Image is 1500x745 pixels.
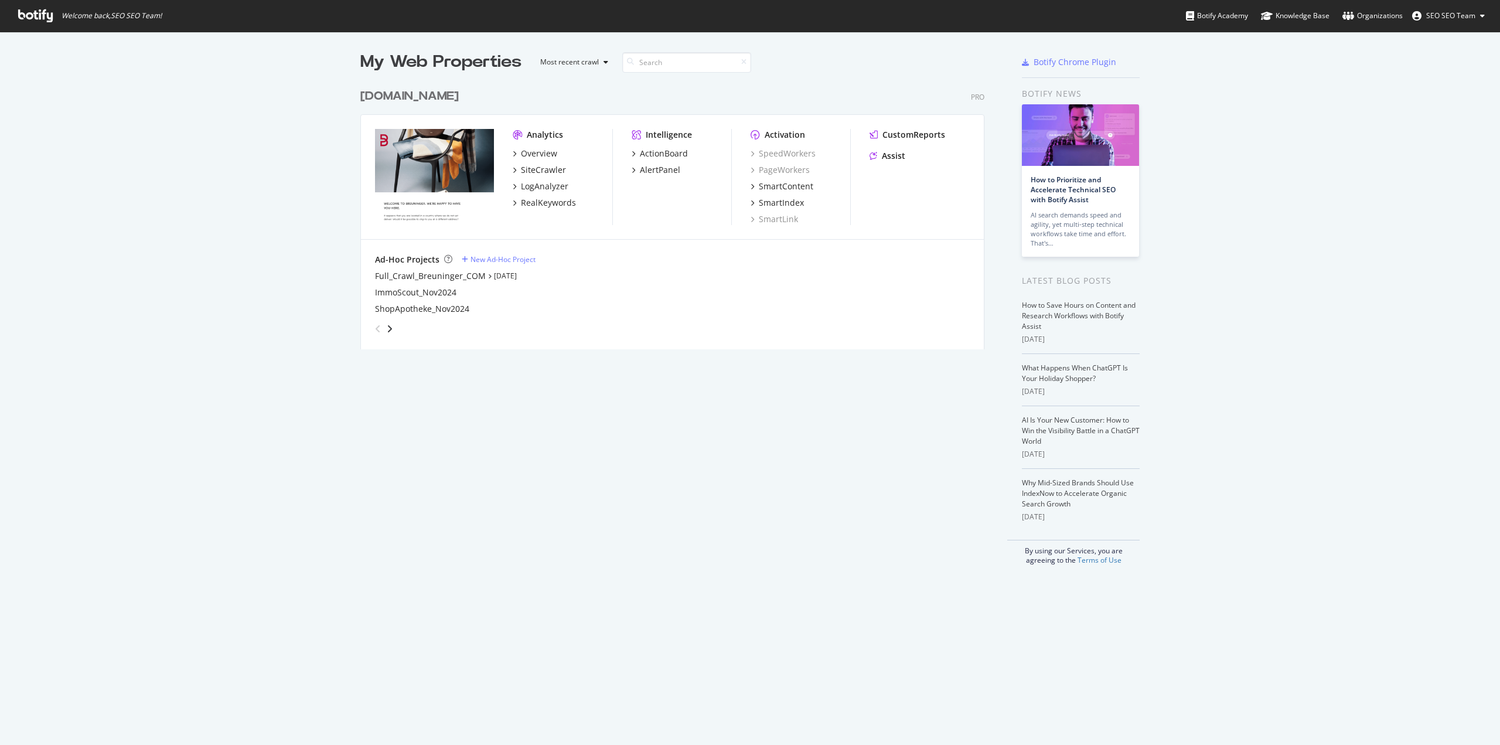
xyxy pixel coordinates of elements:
[360,88,459,105] div: [DOMAIN_NAME]
[1022,449,1140,460] div: [DATE]
[882,150,905,162] div: Assist
[751,197,804,209] a: SmartIndex
[1031,210,1130,248] div: AI search demands speed and agility, yet multi-step technical workflows take time and effort. Tha...
[1342,10,1403,22] div: Organizations
[370,319,386,338] div: angle-left
[521,148,557,159] div: Overview
[527,129,563,141] div: Analytics
[1078,555,1121,565] a: Terms of Use
[1403,6,1494,25] button: SEO SEO Team
[640,164,680,176] div: AlertPanel
[1022,334,1140,345] div: [DATE]
[1007,540,1140,565] div: By using our Services, you are agreeing to the
[759,181,813,192] div: SmartContent
[375,129,494,224] img: breuninger.com
[360,74,994,349] div: grid
[646,129,692,141] div: Intelligence
[494,271,517,281] a: [DATE]
[1186,10,1248,22] div: Botify Academy
[1022,87,1140,100] div: Botify news
[1022,104,1139,166] img: How to Prioritize and Accelerate Technical SEO with Botify Assist
[765,129,805,141] div: Activation
[1022,415,1140,446] a: AI Is Your New Customer: How to Win the Visibility Battle in a ChatGPT World
[513,164,566,176] a: SiteCrawler
[751,213,798,225] a: SmartLink
[870,150,905,162] a: Assist
[513,181,568,192] a: LogAnalyzer
[540,59,599,66] div: Most recent crawl
[751,181,813,192] a: SmartContent
[360,50,521,74] div: My Web Properties
[375,287,456,298] a: ImmoScout_Nov2024
[622,52,751,73] input: Search
[1031,175,1116,205] a: How to Prioritize and Accelerate Technical SEO with Botify Assist
[882,129,945,141] div: CustomReports
[375,270,486,282] a: Full_Crawl_Breuninger_COM
[1022,274,1140,287] div: Latest Blog Posts
[971,92,984,102] div: Pro
[386,323,394,335] div: angle-right
[1022,56,1116,68] a: Botify Chrome Plugin
[759,197,804,209] div: SmartIndex
[751,148,816,159] a: SpeedWorkers
[1022,386,1140,397] div: [DATE]
[513,197,576,209] a: RealKeywords
[471,254,536,264] div: New Ad-Hoc Project
[1426,11,1475,21] span: SEO SEO Team
[1022,363,1128,383] a: What Happens When ChatGPT Is Your Holiday Shopper?
[521,164,566,176] div: SiteCrawler
[360,88,463,105] a: [DOMAIN_NAME]
[1034,56,1116,68] div: Botify Chrome Plugin
[1261,10,1329,22] div: Knowledge Base
[1022,300,1136,331] a: How to Save Hours on Content and Research Workflows with Botify Assist
[632,164,680,176] a: AlertPanel
[751,164,810,176] a: PageWorkers
[462,254,536,264] a: New Ad-Hoc Project
[375,254,439,266] div: Ad-Hoc Projects
[62,11,162,21] span: Welcome back, SEO SEO Team !
[870,129,945,141] a: CustomReports
[1022,512,1140,522] div: [DATE]
[375,303,469,315] a: ShopApotheke_Nov2024
[531,53,613,72] button: Most recent crawl
[521,181,568,192] div: LogAnalyzer
[1022,478,1134,509] a: Why Mid-Sized Brands Should Use IndexNow to Accelerate Organic Search Growth
[521,197,576,209] div: RealKeywords
[640,148,688,159] div: ActionBoard
[632,148,688,159] a: ActionBoard
[513,148,557,159] a: Overview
